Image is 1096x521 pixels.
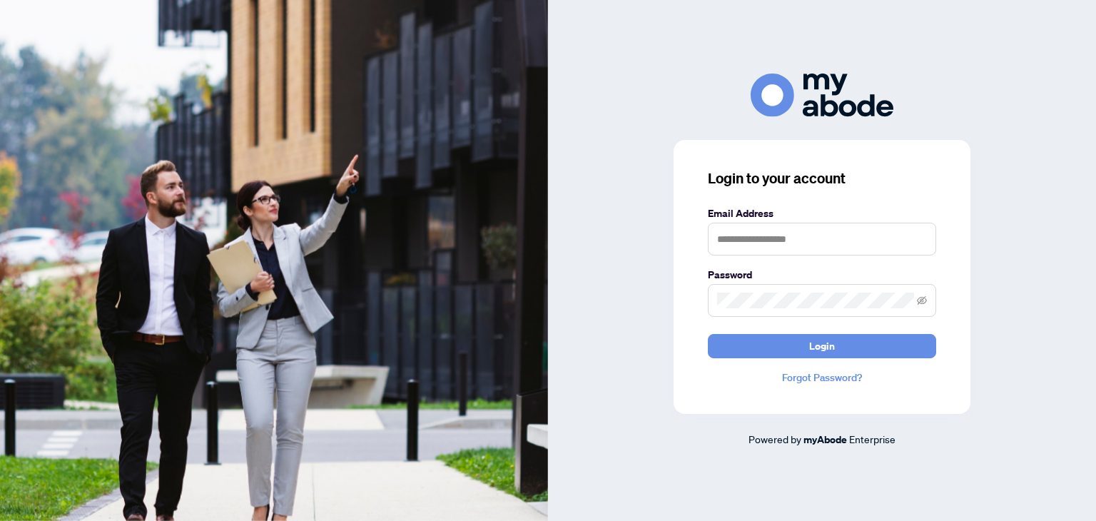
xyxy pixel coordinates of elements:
a: myAbode [803,432,847,447]
img: ma-logo [751,74,893,117]
span: Login [809,335,835,358]
a: Forgot Password? [708,370,936,385]
button: Login [708,334,936,358]
label: Password [708,267,936,283]
span: Powered by [749,433,801,445]
span: Enterprise [849,433,895,445]
label: Email Address [708,206,936,221]
span: eye-invisible [917,295,927,305]
h3: Login to your account [708,168,936,188]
